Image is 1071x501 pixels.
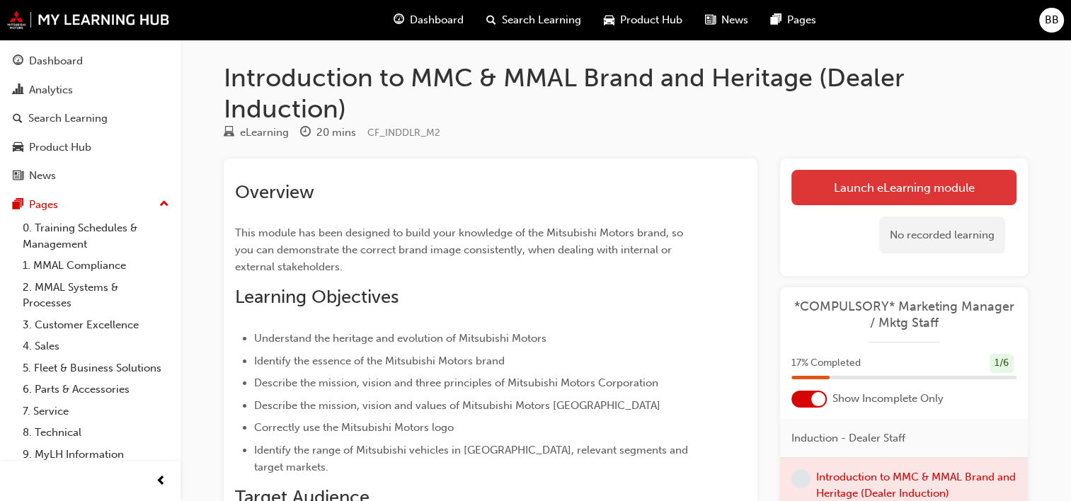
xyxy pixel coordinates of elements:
span: search-icon [13,113,23,125]
div: Product Hub [29,139,91,156]
a: Launch eLearning module [791,170,1016,205]
div: Search Learning [28,110,108,127]
span: Product Hub [620,12,682,28]
button: BB [1039,8,1064,33]
span: BB [1045,12,1059,28]
span: Pages [787,12,816,28]
span: Show Incomplete Only [832,391,944,407]
div: eLearning [240,125,289,141]
a: 1. MMAL Compliance [17,255,175,277]
span: News [721,12,748,28]
span: 17 % Completed [791,355,861,372]
a: Analytics [6,77,175,103]
div: Dashboard [29,53,83,69]
a: 2. MMAL Systems & Processes [17,277,175,314]
span: Describe the mission, vision and three principles of Mitsubishi Motors Corporation [254,376,658,389]
a: 8. Technical [17,422,175,444]
a: 9. MyLH Information [17,444,175,466]
a: news-iconNews [694,6,760,35]
span: news-icon [13,170,23,183]
button: Pages [6,192,175,218]
a: search-iconSearch Learning [475,6,592,35]
span: chart-icon [13,84,23,97]
a: 4. Sales [17,335,175,357]
div: 20 mins [316,125,356,141]
span: pages-icon [771,11,781,29]
span: prev-icon [156,473,166,490]
div: Analytics [29,82,73,98]
span: car-icon [13,142,23,154]
a: 3. Customer Excellence [17,314,175,336]
a: News [6,163,175,189]
span: Identify the range of Mitsubishi vehicles in [GEOGRAPHIC_DATA], relevant segments and target mark... [254,444,691,473]
span: Learning Objectives [235,286,399,308]
span: guage-icon [13,55,23,68]
a: *COMPULSORY* Marketing Manager / Mktg Staff [791,299,1016,330]
span: Search Learning [502,12,581,28]
span: Dashboard [410,12,464,28]
span: This module has been designed to build your knowledge of the Mitsubishi Motors brand, so you can ... [235,226,686,273]
span: Learning resource code [367,127,440,139]
a: Dashboard [6,48,175,74]
a: car-iconProduct Hub [592,6,694,35]
span: Understand the heritage and evolution of Mitsubishi Motors [254,332,546,345]
span: search-icon [486,11,496,29]
a: Search Learning [6,105,175,132]
a: 5. Fleet & Business Solutions [17,357,175,379]
span: news-icon [705,11,716,29]
a: guage-iconDashboard [382,6,475,35]
span: car-icon [604,11,614,29]
span: Induction - Dealer Staff [791,430,905,447]
span: up-icon [159,195,169,214]
div: No recorded learning [879,217,1005,254]
img: mmal [7,11,170,29]
div: 1 / 6 [990,354,1014,373]
span: learningResourceType_ELEARNING-icon [224,127,234,139]
h1: Introduction to MMC & MMAL Brand and Heritage (Dealer Induction) [224,62,1028,124]
div: Duration [300,124,356,142]
a: Product Hub [6,134,175,161]
span: learningRecordVerb_NONE-icon [791,469,811,488]
a: 6. Parts & Accessories [17,379,175,401]
div: Pages [29,197,58,213]
span: Correctly use the Mitsubishi Motors logo [254,421,454,434]
div: News [29,168,56,184]
span: Describe the mission, vision and values of Mitsubishi Motors [GEOGRAPHIC_DATA] [254,399,660,412]
span: Overview [235,181,314,203]
span: pages-icon [13,199,23,212]
span: guage-icon [394,11,404,29]
span: clock-icon [300,127,311,139]
a: 0. Training Schedules & Management [17,217,175,255]
a: pages-iconPages [760,6,827,35]
span: Identify the essence of the Mitsubishi Motors brand [254,355,505,367]
div: Type [224,124,289,142]
a: 7. Service [17,401,175,422]
button: DashboardAnalyticsSearch LearningProduct HubNews [6,45,175,192]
